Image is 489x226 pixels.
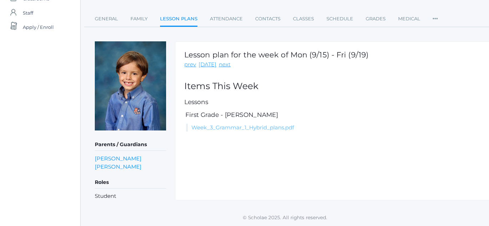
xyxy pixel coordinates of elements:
[184,51,369,59] h1: Lesson plan for the week of Mon (9/15) - Fri (9/19)
[210,12,243,26] a: Attendance
[219,61,231,69] a: next
[95,163,141,171] a: [PERSON_NAME]
[130,12,148,26] a: Family
[366,12,386,26] a: Grades
[95,154,141,163] a: [PERSON_NAME]
[95,192,166,200] li: Student
[184,61,196,69] a: prev
[81,214,489,221] p: © Scholae 2025. All rights reserved.
[95,41,166,130] img: Austen Crosby
[95,139,166,151] h5: Parents / Guardians
[23,6,33,20] span: Staff
[326,12,353,26] a: Schedule
[255,12,280,26] a: Contacts
[160,12,197,27] a: Lesson Plans
[184,81,485,91] h2: Items This Week
[191,124,294,131] a: Week_3_Grammar_1_Hybrid_plans.pdf
[95,176,166,189] h5: Roles
[398,12,420,26] a: Medical
[23,20,54,34] span: Apply / Enroll
[95,12,118,26] a: General
[184,112,485,118] h5: First Grade - [PERSON_NAME]
[199,61,216,69] a: [DATE]
[293,12,314,26] a: Classes
[184,99,485,106] h5: Lessons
